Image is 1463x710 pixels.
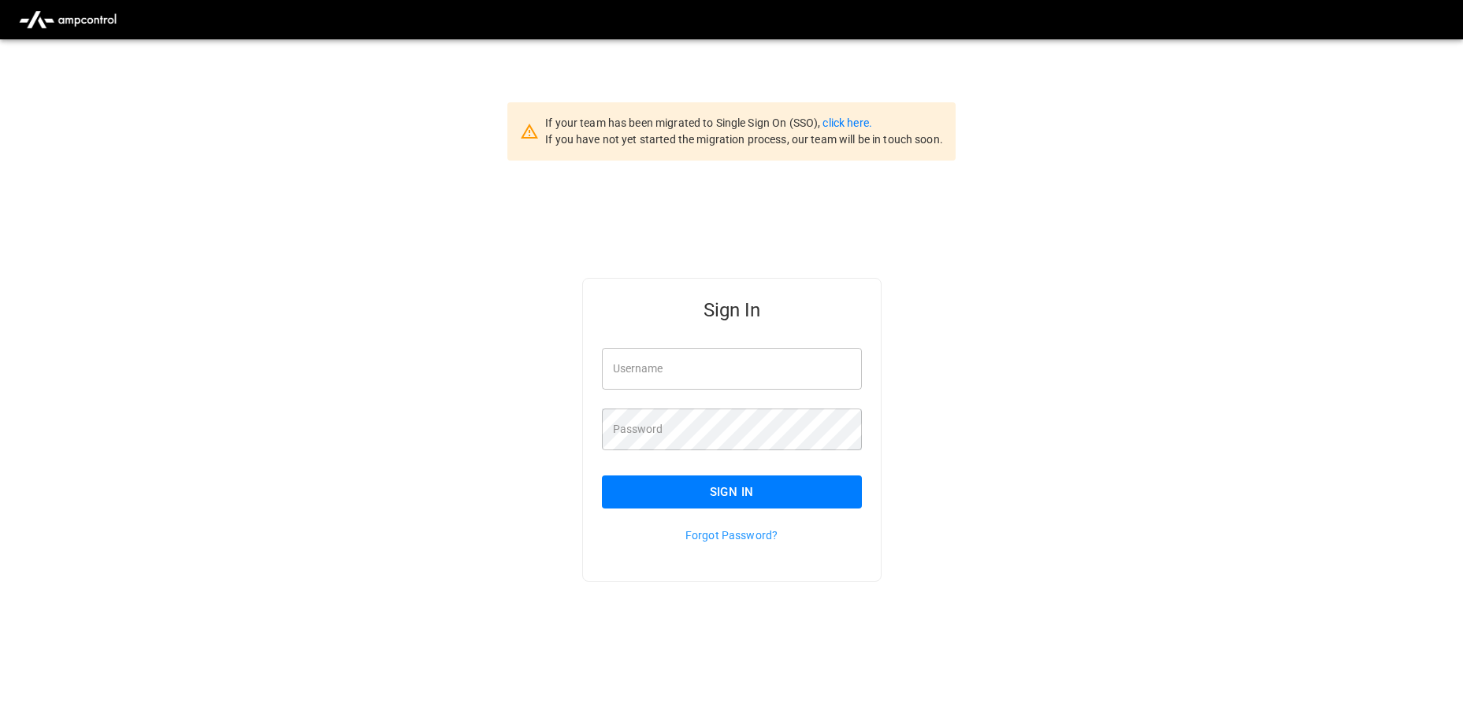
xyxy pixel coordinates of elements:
p: Forgot Password? [602,527,862,543]
button: Sign In [602,475,862,508]
h5: Sign In [602,298,862,323]
span: If your team has been migrated to Single Sign On (SSO), [545,116,822,129]
span: If you have not yet started the migration process, our team will be in touch soon. [545,133,943,146]
img: ampcontrol.io logo [13,5,123,35]
a: click here. [822,116,871,129]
